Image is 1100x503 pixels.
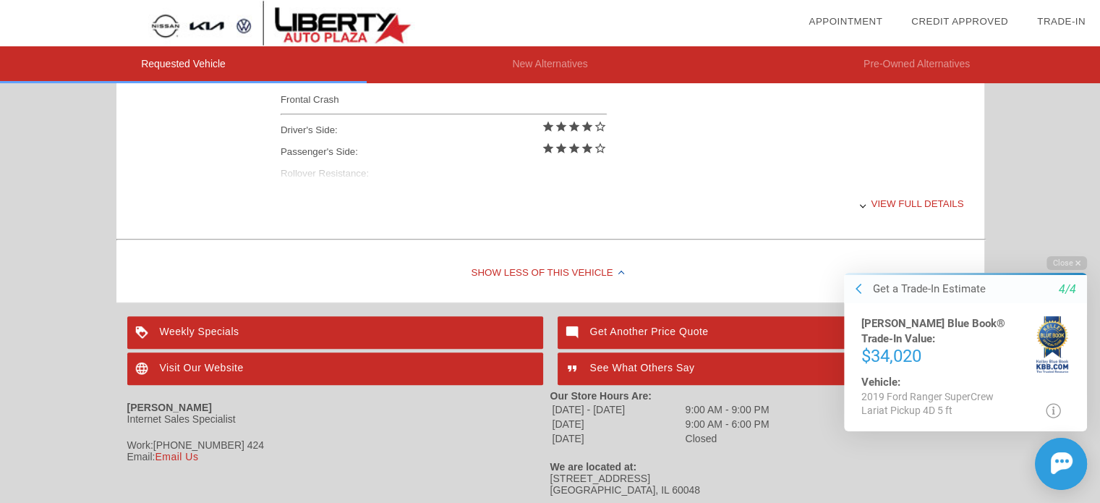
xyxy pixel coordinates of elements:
a: Trade-In [1037,16,1086,27]
td: [DATE] - [DATE] [552,403,683,416]
i: star [568,142,581,155]
a: Email Us [155,451,198,462]
td: [DATE] [552,418,683,431]
i: star_border [594,142,607,155]
li: New Alternatives [367,46,733,83]
a: Appointment [809,16,882,27]
a: Get Another Price Quote [558,316,973,349]
i: star [581,142,594,155]
div: Show Less of this Vehicle [116,245,984,303]
div: Passenger's Side: [281,141,607,163]
div: Internet Sales Specialist [127,413,550,425]
img: ic_language_white_24dp_2x.png [127,352,160,385]
img: ic_loyalty_white_24dp_2x.png [127,316,160,349]
i: star [581,120,594,133]
i: star [542,120,555,133]
i: star [542,142,555,155]
td: Closed [685,432,770,445]
a: Weekly Specials [127,316,543,349]
i: star [555,142,568,155]
a: See What Others Say [558,352,973,385]
div: Frontal Crash [281,90,607,109]
strong: Our Store Hours Are: [550,390,652,402]
div: [STREET_ADDRESS] [GEOGRAPHIC_DATA], IL 60048 [550,473,973,496]
a: Visit Our Website [127,352,543,385]
a: Credit Approved [911,16,1008,27]
div: Work: [127,439,550,451]
td: 9:00 AM - 9:00 PM [685,403,770,416]
div: Email: [127,451,550,462]
div: View full details [281,186,964,221]
iframe: Chat Assistance [814,245,1100,503]
td: 9:00 AM - 6:00 PM [685,418,770,431]
span: [PHONE_NUMBER] 424 [153,439,264,451]
i: star [568,120,581,133]
li: Pre-Owned Alternatives [733,46,1100,83]
strong: [PERSON_NAME] [127,402,212,413]
img: ic_mode_comment_white_24dp_2x.png [558,316,590,349]
td: [DATE] [552,432,683,445]
strong: We are located at: [550,461,637,473]
img: ic_format_quote_white_24dp_2x.png [558,352,590,385]
div: Driver's Side: [281,119,607,141]
i: star [555,120,568,133]
i: star_border [594,120,607,133]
